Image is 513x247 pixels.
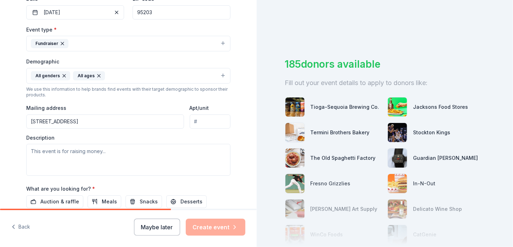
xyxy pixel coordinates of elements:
[285,77,485,89] div: Fill out your event details to apply to donors like:
[31,71,70,80] div: All genders
[26,26,57,33] label: Event type
[26,58,59,65] label: Demographic
[311,154,376,162] div: The Old Spaghetti Factory
[26,86,230,98] div: We use this information to help brands find events with their target demographic to sponsor their...
[285,57,485,72] div: 185 donors available
[102,197,117,206] span: Meals
[11,220,30,235] button: Back
[26,36,230,51] button: Fundraiser
[413,103,468,111] div: Jacksons Food Stores
[26,195,83,208] button: Auction & raffle
[26,114,184,129] input: Enter a US address
[134,219,180,236] button: Maybe later
[285,148,305,168] img: photo for The Old Spaghetti Factory
[73,71,105,80] div: All ages
[388,123,407,142] img: photo for Stockton Kings
[31,39,68,48] div: Fundraiser
[388,97,407,117] img: photo for Jacksons Food Stores
[40,197,79,206] span: Auction & raffle
[26,5,124,19] button: [DATE]
[26,68,230,84] button: All gendersAll ages
[26,134,55,141] label: Description
[140,197,158,206] span: Snacks
[413,154,478,162] div: Guardian [PERSON_NAME]
[180,197,202,206] span: Desserts
[311,128,370,137] div: Termini Brothers Bakery
[26,185,95,192] label: What are you looking for?
[166,195,207,208] button: Desserts
[126,195,162,208] button: Snacks
[26,105,66,112] label: Mailing address
[388,148,407,168] img: photo for Guardian Angel Device
[88,195,121,208] button: Meals
[190,114,230,129] input: #
[413,128,450,137] div: Stockton Kings
[133,5,230,19] input: 12345 (U.S. only)
[285,123,305,142] img: photo for Termini Brothers Bakery
[190,105,209,112] label: Apt/unit
[311,103,379,111] div: Tioga-Sequoia Brewing Co.
[285,97,305,117] img: photo for Tioga-Sequoia Brewing Co.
